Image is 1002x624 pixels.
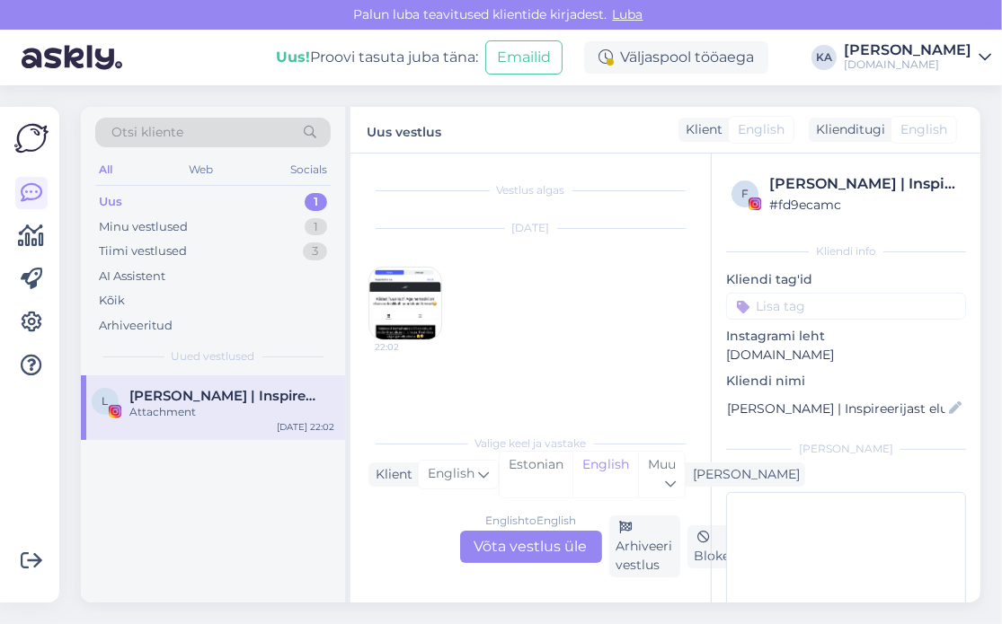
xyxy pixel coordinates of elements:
p: [DOMAIN_NAME] [726,346,966,365]
div: AI Assistent [99,268,165,286]
div: All [95,158,116,181]
span: English [900,120,947,139]
div: Attachment [129,404,334,420]
div: Klient [368,465,412,484]
div: Arhiveeritud [99,317,173,335]
div: Võta vestlus üle [460,531,602,563]
div: # fd9ecamc [769,195,961,215]
button: Emailid [485,40,563,75]
span: English [738,120,785,139]
div: Valige keel ja vastake [368,435,693,452]
input: Lisa tag [726,293,966,320]
span: Liis Hein | Inspireerijast elunautleja [129,388,316,404]
div: Socials [287,158,331,181]
p: Instagrami leht [726,327,966,346]
span: Otsi kliente [111,123,183,142]
div: Arhiveeri vestlus [609,515,680,577]
span: Muu [648,456,676,472]
div: Web [186,158,217,181]
p: Kliendi tag'id [726,270,966,289]
div: Minu vestlused [99,218,188,236]
div: English to English [485,513,576,529]
span: 22:02 [375,340,442,354]
span: Luba [607,6,649,22]
label: Uus vestlus [367,118,441,142]
div: [DATE] 22:02 [277,420,334,434]
input: Lisa nimi [727,399,945,418]
div: Estonian [500,452,572,497]
div: [DATE] [368,220,693,236]
div: Blokeeri [687,525,754,568]
div: [PERSON_NAME] | Inspireerijast elunautleja [769,173,961,195]
div: Uus [99,193,122,211]
div: [PERSON_NAME] [726,441,966,457]
div: [PERSON_NAME] [844,43,971,57]
div: 1 [305,193,327,211]
div: Tiimi vestlused [99,242,187,260]
div: 1 [305,218,327,236]
div: Proovi tasuta juba täna: [276,47,478,68]
div: Vestlus algas [368,182,693,198]
a: [PERSON_NAME][DOMAIN_NAME] [844,43,991,72]
p: Märkmed [726,468,966,487]
b: Uus! [276,48,310,66]
img: Askly Logo [14,121,49,155]
div: Kõik [99,292,125,310]
div: English [572,452,638,497]
div: [PERSON_NAME] [686,465,800,484]
div: KA [811,45,837,70]
div: 3 [303,242,327,260]
span: English [428,464,474,484]
span: Uued vestlused [172,348,255,365]
div: Väljaspool tööaega [584,41,768,74]
img: attachment [369,268,441,339]
span: L [102,394,109,408]
span: f [741,187,749,200]
div: Klient [678,120,723,139]
p: Kliendi nimi [726,372,966,391]
div: Kliendi info [726,243,966,259]
div: Klienditugi [809,120,885,139]
div: [DOMAIN_NAME] [844,57,971,72]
